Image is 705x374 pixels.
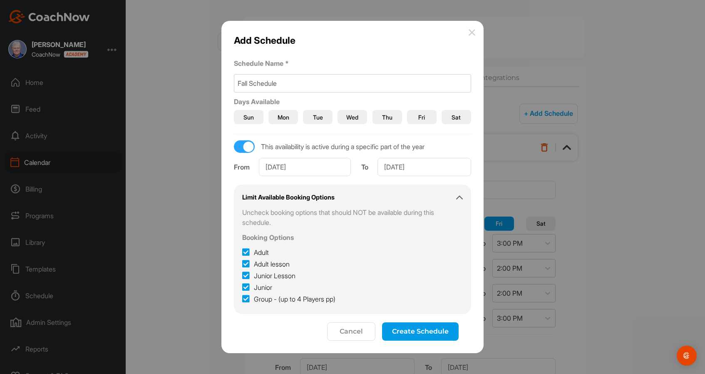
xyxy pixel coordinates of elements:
[234,110,263,124] button: Sun
[452,113,461,122] span: Sat
[338,110,367,124] button: Wed
[234,97,280,106] label: Days Available
[242,232,463,242] p: Booking Options
[382,113,392,122] span: Thu
[268,110,298,124] button: Mon
[346,113,358,122] span: Wed
[407,110,437,124] button: Fri
[442,110,471,124] button: Sat
[242,271,295,281] label: Junior Lesson
[242,193,335,202] h2: Limit Available Booking Options
[327,322,375,341] button: Cancel
[242,282,272,292] label: Junior
[261,142,424,151] span: This availability is active during a specific part of the year
[303,110,333,124] button: Tue
[313,113,323,122] span: Tue
[418,113,425,122] span: Fri
[372,110,402,124] button: Thu
[242,259,290,269] label: Adult lesson
[234,58,471,68] label: Schedule Name *
[278,113,289,122] span: Mon
[677,346,697,366] div: Open Intercom Messenger
[361,162,368,172] div: To
[242,207,463,227] p: Uncheck booking options that should NOT be available during this schedule.
[242,247,269,257] label: Adult
[382,322,459,341] button: Create Schedule
[469,29,475,36] img: info
[243,113,254,122] span: Sun
[242,294,335,304] label: Group - (up to 4 Players pp)
[234,162,250,172] div: From
[234,33,295,47] h2: Add Schedule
